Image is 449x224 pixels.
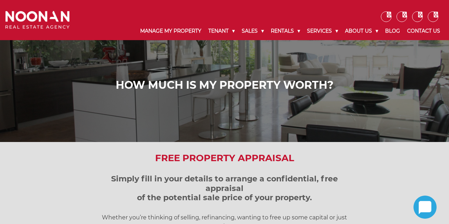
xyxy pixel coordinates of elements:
a: Sales [238,22,267,40]
a: Tenant [205,22,238,40]
a: Services [303,22,341,40]
h1: How Much is My Property Worth? [7,79,442,92]
a: Rentals [267,22,303,40]
h3: Simply fill in your details to arrange a confidential, free appraisal of the potential sale price... [92,174,358,202]
a: Manage My Property [137,22,205,40]
a: Contact Us [404,22,444,40]
a: About Us [341,22,382,40]
h2: Free Property Appraisal [7,153,442,164]
a: Blog [382,22,404,40]
img: Noonan Real Estate Agency [5,11,70,29]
